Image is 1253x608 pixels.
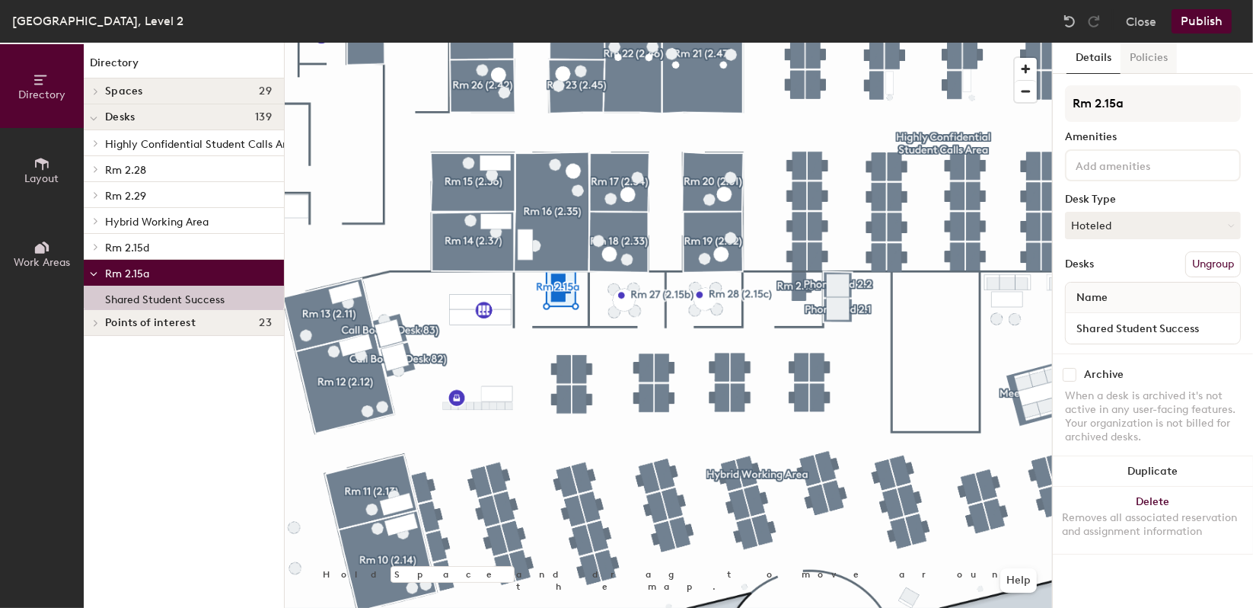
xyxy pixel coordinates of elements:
div: When a desk is archived it's not active in any user-facing features. Your organization is not bil... [1065,389,1241,444]
div: Desks [1065,258,1094,270]
span: Highly Confidential Student Calls Area [105,138,298,151]
button: Ungroup [1185,251,1241,277]
span: Rm 2.15a [105,267,149,280]
span: Name [1069,284,1115,312]
button: Close [1126,9,1156,34]
span: Desks [105,111,135,123]
button: Details [1066,43,1121,74]
button: Duplicate [1053,456,1253,487]
span: Rm 2.29 [105,190,146,203]
img: Undo [1062,14,1077,29]
input: Unnamed desk [1069,318,1237,339]
span: Directory [18,88,65,101]
span: Layout [25,172,59,185]
div: Archive [1084,369,1124,381]
span: Spaces [105,85,143,98]
div: Amenities [1065,131,1241,143]
span: 139 [255,111,272,123]
button: Publish [1172,9,1232,34]
div: Removes all associated reservation and assignment information [1062,511,1244,539]
span: Points of interest [105,317,196,329]
button: DeleteRemoves all associated reservation and assignment information [1053,487,1253,554]
button: Hoteled [1065,212,1241,239]
img: Redo [1086,14,1102,29]
span: Work Areas [14,256,70,269]
p: Shared Student Success [105,289,225,306]
span: Hybrid Working Area [105,216,209,229]
h1: Directory [84,55,284,78]
span: Rm 2.15d [105,242,149,254]
button: Help [1000,568,1037,593]
span: 29 [259,85,272,98]
span: Rm 2.28 [105,164,146,177]
span: 23 [259,317,272,329]
button: Policies [1121,43,1177,74]
div: Desk Type [1065,194,1241,206]
div: [GEOGRAPHIC_DATA], Level 2 [12,11,183,30]
input: Add amenities [1073,155,1210,174]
